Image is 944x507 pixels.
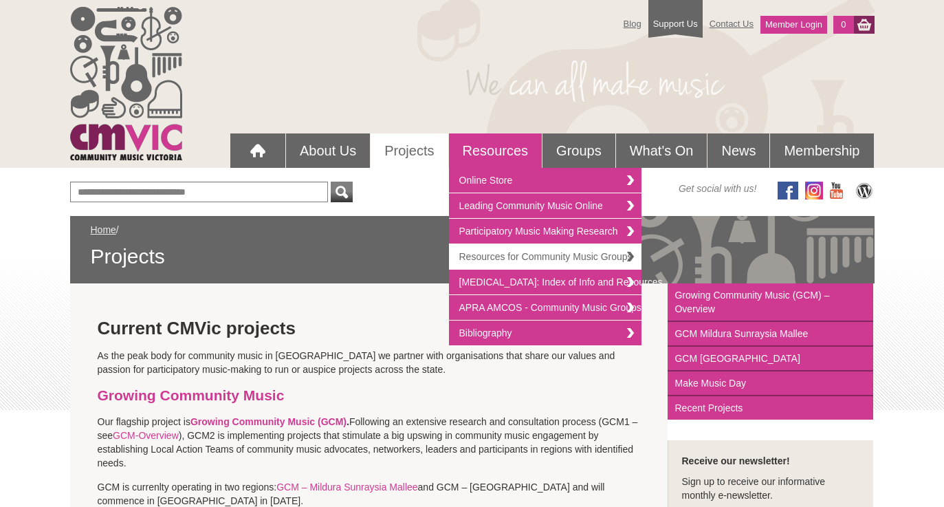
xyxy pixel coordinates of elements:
img: icon-instagram.png [805,182,823,199]
a: Online Store [449,168,641,193]
a: Blog [617,12,648,36]
a: GCM [GEOGRAPHIC_DATA] [668,347,873,371]
a: Make Music Day [668,371,873,396]
strong: Receive our newsletter! [681,455,789,466]
a: Growing Community Music (GCM) – Overview [668,283,873,322]
img: cmvic_logo.png [70,7,182,160]
a: Projects [371,133,448,168]
a: GCM – Mildura Sunraysia Mallee [276,482,417,493]
a: Resources for Community Music Groups [449,244,641,270]
img: CMVic Blog [854,182,875,199]
strong: . [190,416,349,427]
a: Contact Us [703,12,760,36]
h2: Current CMVic projects [98,318,641,338]
a: 0 [833,16,853,34]
a: What's On [616,133,707,168]
a: Member Login [760,16,827,34]
a: Resources [449,133,542,168]
a: Growing Community Music [98,387,285,403]
a: Membership [770,133,873,168]
a: Bibliography [449,321,641,345]
a: Groups [542,133,615,168]
a: GCM-Overview [113,430,179,441]
span: Projects [91,244,854,270]
a: Growing Community Music (GCM) [190,416,347,427]
a: APRA AMCOS - Community Music Groups [449,295,641,321]
a: [MEDICAL_DATA]: Index of Info and Resources [449,270,641,295]
p: Sign up to receive our informative monthly e-newsletter. [681,475,859,502]
div: / [91,223,854,270]
a: Recent Projects [668,396,873,420]
a: News [707,133,769,168]
a: About Us [286,133,370,168]
a: Leading Community Music Online [449,193,641,219]
a: GCM Mildura Sunraysia Mallee [668,322,873,347]
p: Our flagship project is Following an extensive research and consultation process (GCM1 – see ), G... [98,415,641,470]
a: Participatory Music Making Research [449,219,641,244]
p: As the peak body for community music in [GEOGRAPHIC_DATA] we partner with organisations that shar... [98,349,641,376]
span: Get social with us! [679,182,757,195]
a: Home [91,224,116,235]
